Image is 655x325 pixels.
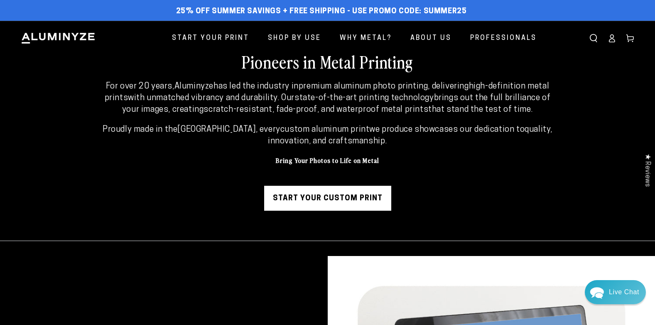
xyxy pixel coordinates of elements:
strong: premium aluminum photo printing [299,82,428,91]
p: Proudly made in the , every we produce showcases our dedication to . [102,124,553,147]
strong: Aluminyze [174,82,213,91]
h2: Pioneers in Metal Printing [62,51,593,72]
strong: custom aluminum print [280,126,370,134]
a: About Us [404,27,458,49]
span: Shop By Use [268,32,321,44]
strong: [GEOGRAPHIC_DATA] [177,126,255,134]
div: Chat widget toggle [585,280,646,304]
strong: Bring Your Photos to Life on Metal [276,155,379,165]
span: Why Metal? [340,32,392,44]
span: Professionals [470,32,537,44]
a: Start Your Custom Print [264,186,391,211]
span: 25% off Summer Savings + Free Shipping - Use Promo Code: SUMMER25 [176,7,467,16]
span: Start Your Print [172,32,249,44]
div: Click to open Judge.me floating reviews tab [639,147,655,193]
a: Why Metal? [334,27,398,49]
span: About Us [410,32,451,44]
a: Start Your Print [166,27,255,49]
strong: state-of-the-art printing technology [294,94,434,102]
a: Professionals [464,27,543,49]
p: For over 20 years, has led the industry in , delivering with unmatched vibrancy and durability. O... [102,81,553,116]
div: Contact Us Directly [609,280,639,304]
a: Shop By Use [262,27,327,49]
summary: Search our site [584,29,603,47]
strong: scratch-resistant, fade-proof, and waterproof metal prints [204,106,428,114]
img: Aluminyze [21,32,96,44]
